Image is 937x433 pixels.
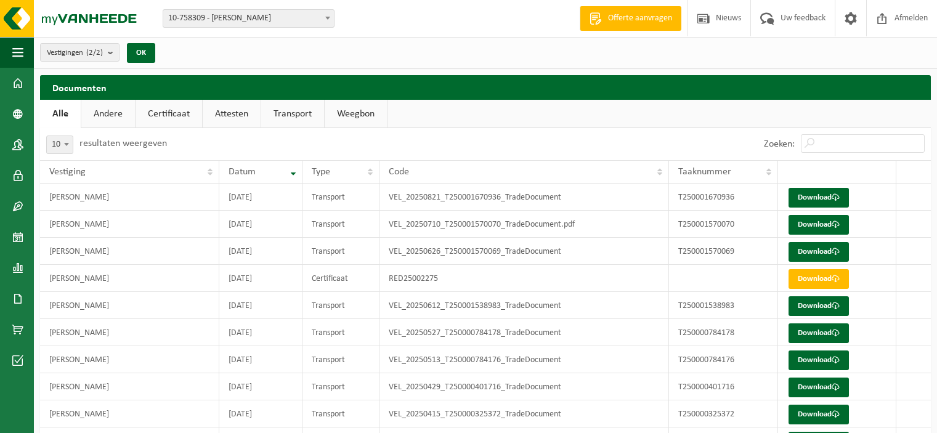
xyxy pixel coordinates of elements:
td: T250001570070 [669,211,778,238]
a: Download [789,269,849,289]
td: T250000325372 [669,400,778,427]
td: Transport [302,400,379,427]
a: Download [789,215,849,235]
a: Download [789,242,849,262]
span: Taaknummer [678,167,731,177]
a: Transport [261,100,324,128]
td: [DATE] [219,346,302,373]
label: resultaten weergeven [79,139,167,148]
td: [PERSON_NAME] [40,211,219,238]
td: [DATE] [219,292,302,319]
td: [DATE] [219,211,302,238]
td: VEL_20250626_T250001570069_TradeDocument [379,238,669,265]
td: [PERSON_NAME] [40,346,219,373]
a: Attesten [203,100,261,128]
td: [PERSON_NAME] [40,292,219,319]
td: Transport [302,373,379,400]
td: [DATE] [219,400,302,427]
td: RED25002275 [379,265,669,292]
td: VEL_20250513_T250000784176_TradeDocument [379,346,669,373]
span: Datum [229,167,256,177]
td: Transport [302,346,379,373]
span: Type [312,167,330,177]
td: Transport [302,184,379,211]
a: Download [789,405,849,424]
a: Download [789,296,849,316]
td: VEL_20250527_T250000784178_TradeDocument [379,319,669,346]
a: Weegbon [325,100,387,128]
a: Andere [81,100,135,128]
a: Download [789,378,849,397]
span: 10 [47,136,73,153]
td: Transport [302,238,379,265]
td: T250001538983 [669,292,778,319]
td: Transport [302,319,379,346]
a: Download [789,323,849,343]
a: Offerte aanvragen [580,6,681,31]
span: 10-758309 - ARDEEL MONICA - MALDEGEM [163,9,335,28]
td: [DATE] [219,319,302,346]
td: [DATE] [219,265,302,292]
a: Certificaat [136,100,202,128]
a: Download [789,350,849,370]
td: [PERSON_NAME] [40,184,219,211]
a: Alle [40,100,81,128]
a: Download [789,188,849,208]
span: 10 [46,136,73,154]
td: T250000784178 [669,319,778,346]
button: Vestigingen(2/2) [40,43,120,62]
span: Vestigingen [47,44,103,62]
td: [PERSON_NAME] [40,319,219,346]
count: (2/2) [86,49,103,57]
td: [DATE] [219,238,302,265]
span: 10-758309 - ARDEEL MONICA - MALDEGEM [163,10,334,27]
td: Transport [302,292,379,319]
td: T250001570069 [669,238,778,265]
td: [PERSON_NAME] [40,373,219,400]
td: VEL_20250710_T250001570070_TradeDocument.pdf [379,211,669,238]
span: Code [389,167,409,177]
td: [DATE] [219,184,302,211]
button: OK [127,43,155,63]
td: VEL_20250821_T250001670936_TradeDocument [379,184,669,211]
td: Certificaat [302,265,379,292]
span: Vestiging [49,167,86,177]
h2: Documenten [40,75,931,99]
td: VEL_20250415_T250000325372_TradeDocument [379,400,669,427]
td: VEL_20250429_T250000401716_TradeDocument [379,373,669,400]
td: T250000784176 [669,346,778,373]
td: [PERSON_NAME] [40,238,219,265]
td: [PERSON_NAME] [40,265,219,292]
td: Transport [302,211,379,238]
span: Offerte aanvragen [605,12,675,25]
td: T250000401716 [669,373,778,400]
td: T250001670936 [669,184,778,211]
label: Zoeken: [764,139,795,149]
td: [DATE] [219,373,302,400]
td: [PERSON_NAME] [40,400,219,427]
td: VEL_20250612_T250001538983_TradeDocument [379,292,669,319]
